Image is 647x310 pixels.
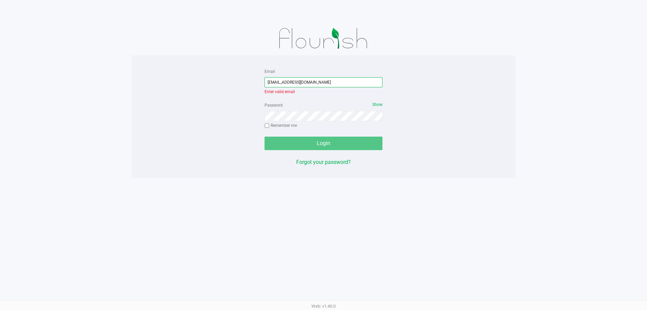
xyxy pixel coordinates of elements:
span: Web: v1.40.0 [311,304,336,309]
button: Forgot your password? [296,158,351,166]
label: Email [265,68,275,75]
span: Show [372,102,382,107]
span: Enter valid email [265,89,295,94]
label: Password [265,102,283,108]
input: Remember me [265,123,269,128]
label: Remember me [265,122,297,129]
